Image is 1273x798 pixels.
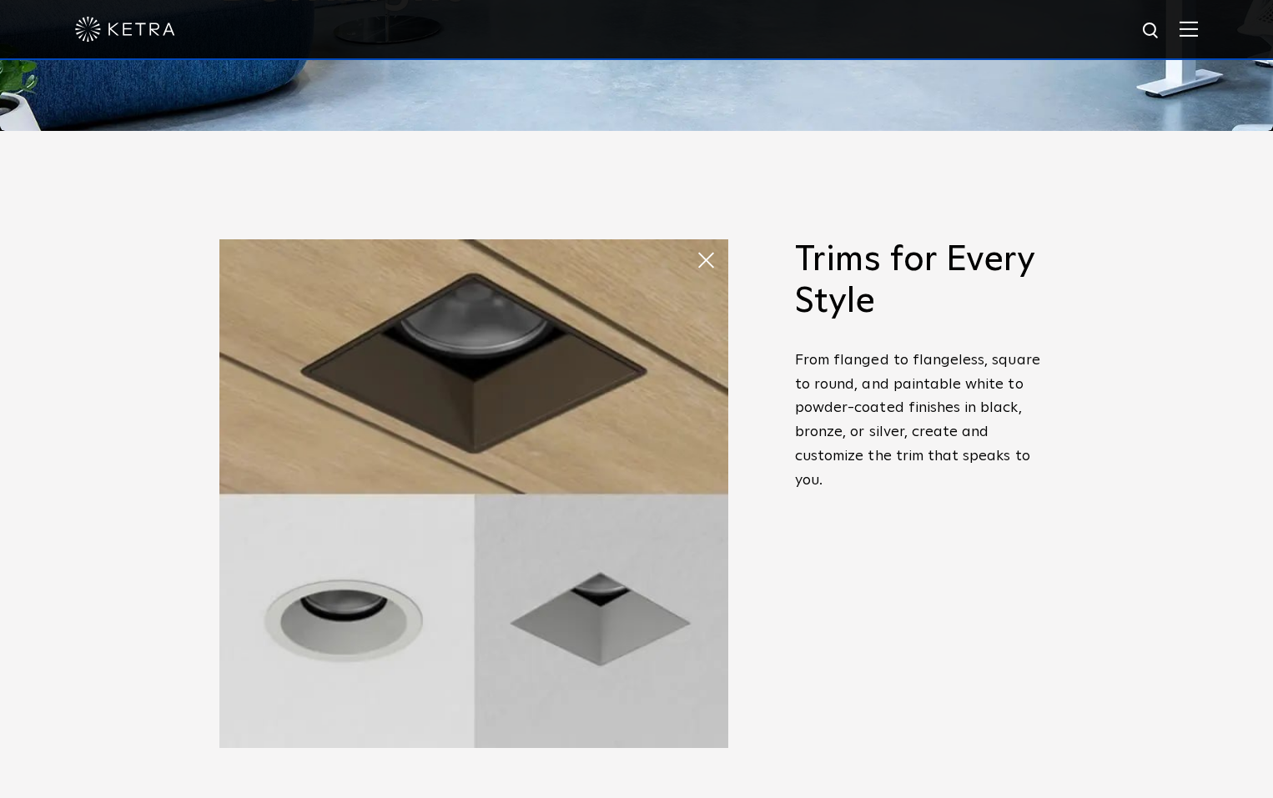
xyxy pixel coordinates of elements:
img: search icon [1141,21,1162,42]
span: From flanged to flangeless, square to round, and paintable white to powder-coated finishes in bla... [795,353,1040,488]
img: ketra-logo-2019-white [75,17,175,42]
img: Hamburger%20Nav.svg [1180,21,1198,37]
img: trims-for-every-style [219,239,728,748]
h2: Trims for Every Style [795,239,1054,324]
